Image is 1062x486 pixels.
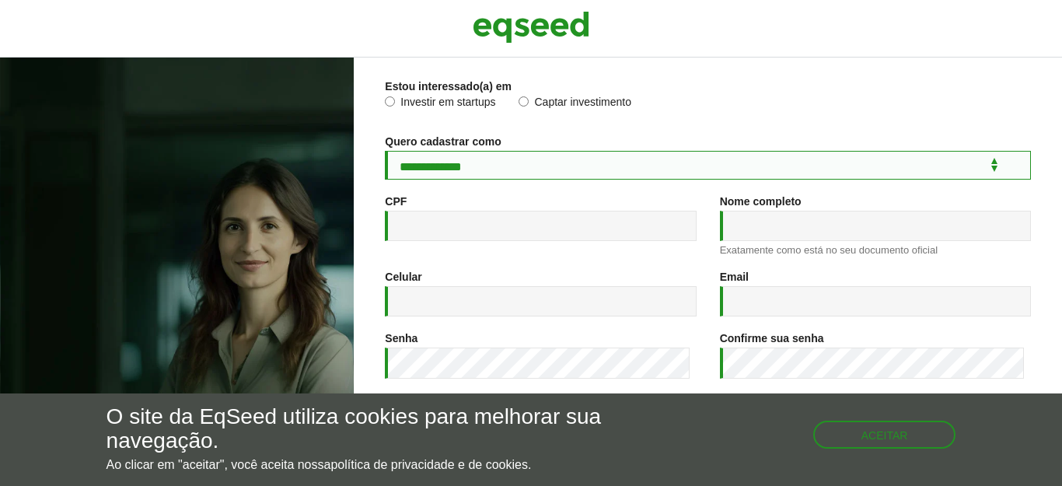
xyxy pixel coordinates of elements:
label: Confirme sua senha [720,333,824,344]
label: Captar investimento [519,96,631,112]
a: política de privacidade e de cookies [330,459,528,471]
label: Nome completo [720,196,802,207]
label: Estou interessado(a) em [385,81,512,92]
p: Ao clicar em "aceitar", você aceita nossa . [107,457,617,472]
img: EqSeed Logo [473,8,589,47]
input: Captar investimento [519,96,529,107]
h5: O site da EqSeed utiliza cookies para melhorar sua navegação. [107,405,617,453]
label: Investir em startups [385,96,495,112]
label: CPF [385,196,407,207]
input: Investir em startups [385,96,395,107]
div: Exatamente como está no seu documento oficial [720,245,1031,255]
label: Celular [385,271,421,282]
button: Aceitar [813,421,956,449]
label: Senha [385,333,417,344]
label: Quero cadastrar como [385,136,501,147]
label: Email [720,271,749,282]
